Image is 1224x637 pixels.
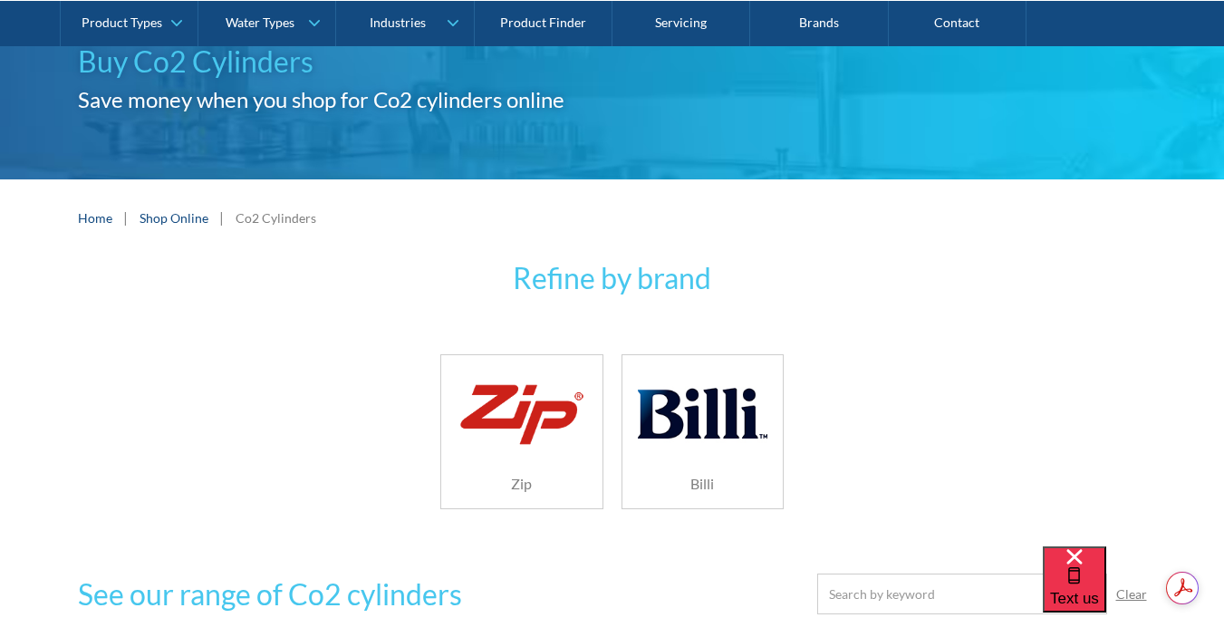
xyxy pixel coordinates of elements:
[78,208,112,227] a: Home
[140,208,208,227] a: Shop Online
[622,473,784,495] h6: Billi
[217,207,226,228] div: |
[121,207,130,228] div: |
[622,354,785,509] a: Billi
[226,14,294,30] div: Water Types
[817,574,1147,614] form: Email Form
[78,83,1147,116] h2: Save money when you shop for Co2 cylinders online
[78,256,1147,300] h3: Refine by brand
[236,208,316,227] div: Co2 Cylinders
[441,473,602,495] h6: Zip
[817,574,1107,614] input: Search by keyword
[1043,546,1224,637] iframe: podium webchat widget bubble
[78,40,1147,83] h1: Buy Co2 Cylinders
[370,14,426,30] div: Industries
[82,14,162,30] div: Product Types
[78,573,462,616] h3: See our range of Co2 cylinders
[440,354,603,509] a: Zip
